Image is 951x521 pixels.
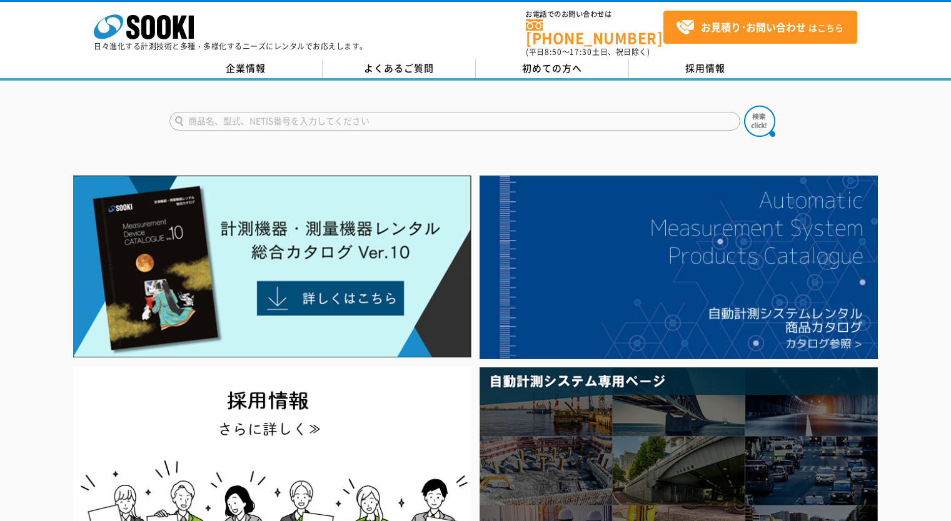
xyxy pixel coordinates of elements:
p: 日々進化する計測技術と多種・多様化するニーズにレンタルでお応えします。 [94,42,368,50]
span: 8:50 [545,46,562,57]
img: Catalog Ver10 [73,176,471,358]
a: [PHONE_NUMBER] [526,19,663,45]
span: 初めての方へ [522,61,582,75]
a: 企業情報 [169,59,323,78]
strong: お見積り･お問い合わせ [701,19,806,34]
input: 商品名、型式、NETIS番号を入力してください [169,112,740,131]
a: 採用情報 [629,59,782,78]
span: はこちら [676,18,843,37]
span: 17:30 [570,46,592,57]
img: btn_search.png [744,106,775,137]
a: 初めての方へ [476,59,629,78]
img: 自動計測システムカタログ [480,176,878,359]
a: よくあるご質問 [323,59,476,78]
span: お電話でのお問い合わせは [526,11,663,18]
a: お見積り･お問い合わせはこちら [663,11,857,44]
span: (平日 ～ 土日、祝日除く) [526,46,650,57]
